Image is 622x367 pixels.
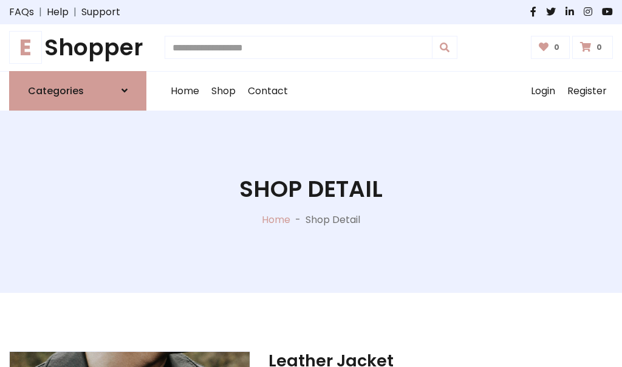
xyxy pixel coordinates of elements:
a: Home [165,72,205,111]
span: | [69,5,81,19]
a: Help [47,5,69,19]
a: FAQs [9,5,34,19]
a: 0 [572,36,613,59]
a: Support [81,5,120,19]
h6: Categories [28,85,84,97]
p: - [290,213,306,227]
h1: Shopper [9,34,146,61]
a: Login [525,72,561,111]
a: Register [561,72,613,111]
a: 0 [531,36,570,59]
span: E [9,31,42,64]
a: Home [262,213,290,227]
a: Contact [242,72,294,111]
span: | [34,5,47,19]
a: Shop [205,72,242,111]
a: EShopper [9,34,146,61]
p: Shop Detail [306,213,360,227]
span: 0 [551,42,562,53]
span: 0 [593,42,605,53]
a: Categories [9,71,146,111]
h1: Shop Detail [239,176,383,203]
